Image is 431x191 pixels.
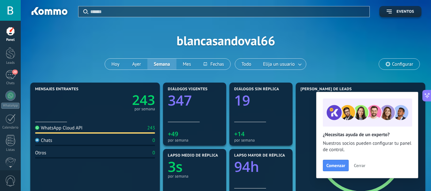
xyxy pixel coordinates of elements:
button: Fechas [197,59,230,70]
div: Chats [1,81,20,85]
span: Elija un usuario [262,60,296,69]
span: Mensajes entrantes [35,87,78,92]
button: Comenzar [323,160,349,171]
span: Diálogos vigentes [168,87,208,92]
span: [PERSON_NAME] de leads [301,87,352,92]
div: 0 [152,150,155,156]
div: Calendario [1,126,20,130]
a: 243 [95,91,155,109]
span: Configurar [392,62,413,67]
button: Mes [176,59,197,70]
span: Diálogos sin réplica [234,87,279,92]
div: por semana [168,138,221,143]
div: Chats [35,137,52,143]
div: Listas [1,148,20,152]
span: Lapso mayor de réplica [234,153,285,158]
button: Eventos [379,6,421,17]
div: por semana [134,107,155,111]
img: Chats [35,138,39,142]
text: +49 [168,130,178,138]
div: Panel [1,38,20,42]
button: Hoy [105,59,126,70]
button: Cerrar [351,161,368,170]
h2: ¿Necesitas ayuda de un experto? [323,132,412,138]
text: 94h [234,157,259,176]
img: WhatsApp Cloud API [35,126,39,130]
div: por semana [168,174,221,179]
text: 347 [168,91,192,110]
button: Todo [235,59,258,70]
span: Lapso medio de réplica [168,153,218,158]
span: Eventos [397,10,414,14]
span: 20 [12,70,18,75]
div: WhatsApp [1,103,19,109]
button: Semana [147,59,176,70]
button: Elija un usuario [258,59,306,70]
span: Comenzar [326,163,345,168]
span: Nuestros socios pueden configurar tu panel de control. [323,140,412,153]
div: Leads [1,61,20,65]
text: +14 [234,130,245,138]
div: Otros [35,150,46,156]
span: Cerrar [354,163,365,168]
text: 3s [168,157,183,176]
a: 94h [234,157,288,176]
div: 0 [152,137,155,143]
div: 243 [147,125,155,131]
text: 19 [234,91,250,110]
text: 243 [132,91,155,109]
button: Ayer [126,59,147,70]
div: por semana [234,138,288,143]
div: WhatsApp Cloud API [35,125,83,131]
